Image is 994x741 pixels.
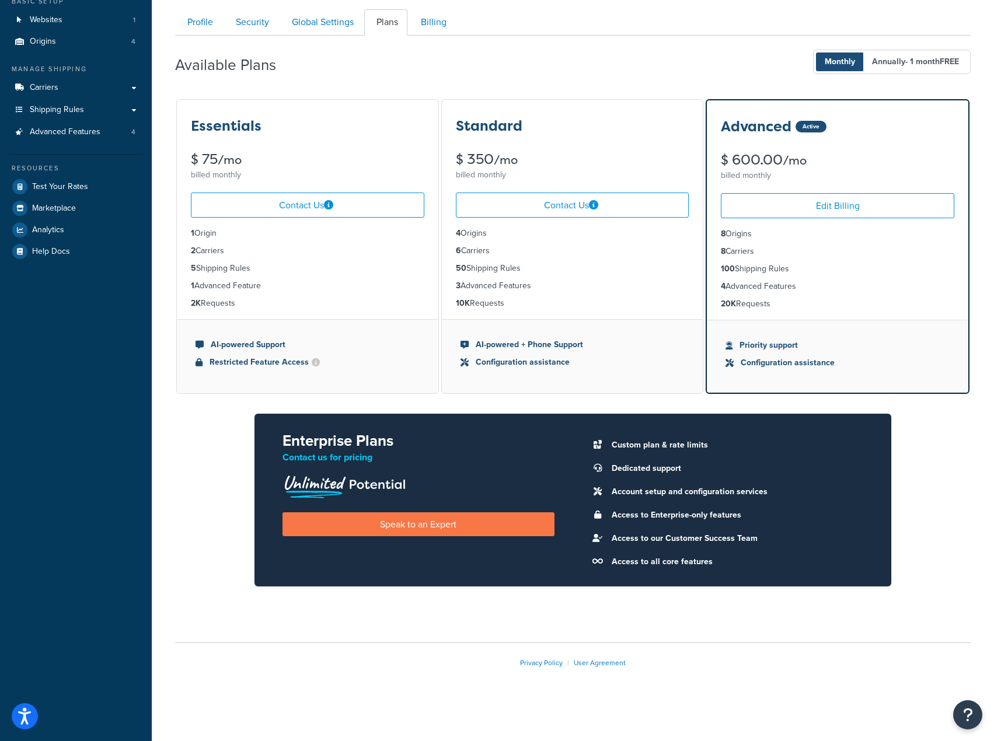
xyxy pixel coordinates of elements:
li: Custom plan & rate limits [606,437,863,453]
h3: Advanced [721,119,791,134]
strong: 8 [721,228,726,240]
li: Access to our Customer Success Team [606,530,863,547]
li: AI-powered + Phone Support [461,338,685,351]
strong: 5 [191,262,196,274]
h2: Available Plans [175,57,294,74]
span: 4 [131,37,135,47]
strong: 50 [456,262,466,274]
li: Shipping Rules [456,262,689,275]
span: Annually [863,53,968,71]
li: Help Docs [9,241,143,262]
h3: Standard [456,118,522,134]
a: Plans [364,9,407,36]
li: Carriers [456,244,689,257]
span: Carriers [30,83,58,93]
a: Billing [409,9,456,36]
a: User Agreement [574,658,626,668]
li: Origin [191,227,424,240]
li: Advanced Feature [191,279,424,292]
small: /mo [218,152,242,168]
li: Shipping Rules [721,263,954,275]
li: Origins [721,228,954,240]
li: Origins [9,31,143,53]
a: Contact Us [456,193,689,218]
li: AI-powered Support [196,338,420,351]
strong: 2K [191,297,201,309]
strong: 1 [191,279,194,292]
div: $ 75 [191,152,424,167]
h2: Enterprise Plans [282,432,554,449]
a: Advanced Features 4 [9,121,143,143]
span: Marketplace [32,204,76,214]
p: Contact us for pricing [282,449,554,466]
a: Security [224,9,278,36]
li: Carriers [191,244,424,257]
div: Active [796,121,826,132]
li: Advanced Features [721,280,954,293]
span: Websites [30,15,62,25]
strong: 1 [191,227,194,239]
a: Carriers [9,77,143,99]
li: Carriers [721,245,954,258]
b: FREE [940,55,959,68]
div: $ 600.00 [721,153,954,167]
strong: 4 [456,227,461,239]
a: Edit Billing [721,193,954,218]
strong: 6 [456,244,461,257]
h3: Essentials [191,118,261,134]
li: Requests [721,298,954,310]
div: Manage Shipping [9,64,143,74]
strong: 100 [721,263,735,275]
div: Resources [9,163,143,173]
span: Origins [30,37,56,47]
li: Websites [9,9,143,31]
a: Analytics [9,219,143,240]
span: Monthly [816,53,864,71]
span: | [567,658,569,668]
strong: 3 [456,279,461,292]
a: Websites 1 [9,9,143,31]
li: Account setup and configuration services [606,484,863,500]
small: /mo [494,152,518,168]
button: Open Resource Center [953,700,982,729]
span: Help Docs [32,247,70,257]
a: Test Your Rates [9,176,143,197]
div: billed monthly [721,167,954,184]
span: Shipping Rules [30,105,84,115]
a: Profile [175,9,222,36]
small: /mo [783,152,807,169]
span: - 1 month [905,55,959,68]
div: billed monthly [456,167,689,183]
li: Configuration assistance [726,356,950,369]
button: Monthly Annually- 1 monthFREE [813,50,971,74]
div: $ 350 [456,152,689,167]
li: Access to all core features [606,554,863,570]
span: 4 [131,127,135,137]
img: Unlimited Potential [282,471,406,498]
a: Contact Us [191,193,424,218]
div: billed monthly [191,167,424,183]
a: Marketplace [9,198,143,219]
strong: 20K [721,298,736,310]
li: Configuration assistance [461,356,685,369]
a: Origins 4 [9,31,143,53]
strong: 4 [721,280,726,292]
span: 1 [133,15,135,25]
li: Requests [456,297,689,310]
span: Test Your Rates [32,182,88,192]
a: Shipping Rules [9,99,143,121]
li: Restricted Feature Access [196,356,420,369]
li: Dedicated support [606,460,863,477]
li: Access to Enterprise-only features [606,507,863,523]
a: Speak to an Expert [282,512,554,536]
a: Global Settings [280,9,363,36]
strong: 10K [456,297,470,309]
a: Privacy Policy [520,658,563,668]
strong: 8 [721,245,726,257]
li: Advanced Features [456,279,689,292]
